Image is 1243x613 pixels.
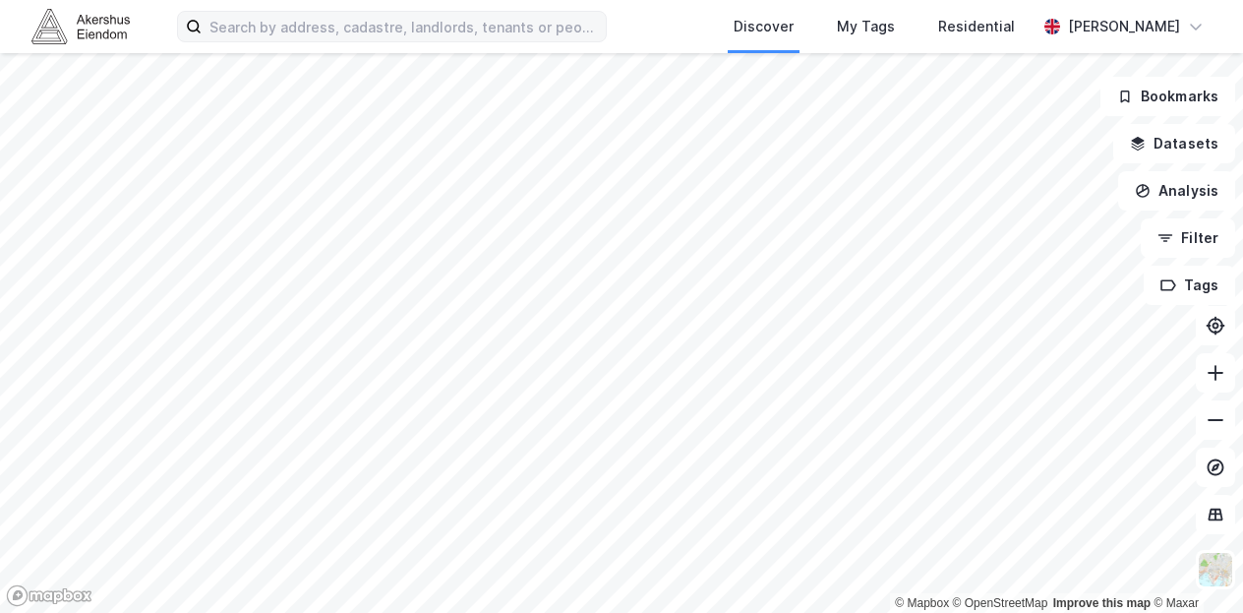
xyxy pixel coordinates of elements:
[1113,124,1235,163] button: Datasets
[1053,596,1151,610] a: Improve this map
[938,15,1015,38] div: Residential
[1118,171,1235,211] button: Analysis
[1141,218,1235,258] button: Filter
[1144,266,1235,305] button: Tags
[1145,519,1243,613] iframe: Chat Widget
[734,15,794,38] div: Discover
[6,584,92,607] a: Mapbox homepage
[1068,15,1180,38] div: [PERSON_NAME]
[31,9,130,43] img: akershus-eiendom-logo.9091f326c980b4bce74ccdd9f866810c.svg
[1100,77,1235,116] button: Bookmarks
[953,596,1048,610] a: OpenStreetMap
[837,15,895,38] div: My Tags
[202,12,606,41] input: Search by address, cadastre, landlords, tenants or people
[895,596,949,610] a: Mapbox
